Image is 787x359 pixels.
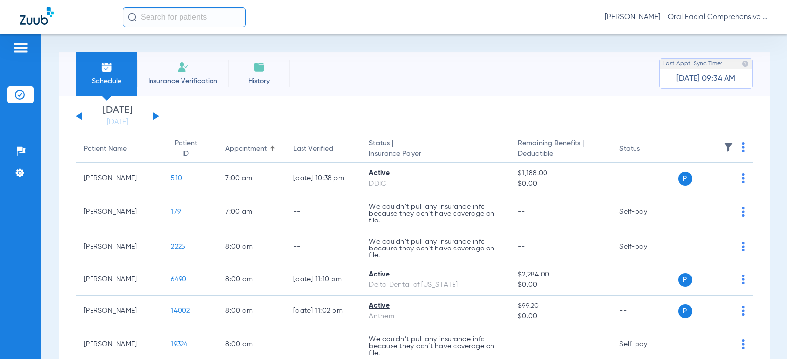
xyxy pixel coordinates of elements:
div: Active [369,168,502,179]
span: 510 [171,175,182,182]
td: -- [611,264,678,296]
span: -- [518,341,525,348]
td: [DATE] 11:02 PM [285,296,361,327]
div: DDIC [369,179,502,189]
div: Active [369,270,502,280]
img: group-dot-blue.svg [742,306,745,316]
td: [DATE] 10:38 PM [285,163,361,194]
td: [PERSON_NAME] [76,264,163,296]
img: Manual Insurance Verification [177,61,189,73]
input: Search for patients [123,7,246,27]
span: [PERSON_NAME] - Oral Facial Comprehensive Care [605,12,767,22]
td: Self-pay [611,229,678,264]
th: Status | [361,136,510,163]
img: group-dot-blue.svg [742,173,745,183]
div: Last Verified [293,144,333,154]
iframe: Chat Widget [738,312,787,359]
div: Patient ID [171,138,201,159]
img: filter.svg [724,142,733,152]
td: -- [285,194,361,229]
span: 179 [171,208,181,215]
span: $99.20 [518,301,604,311]
span: [DATE] 09:34 AM [676,74,735,83]
div: Last Verified [293,144,353,154]
img: Zuub Logo [20,7,54,25]
div: Appointment [225,144,267,154]
th: Status [611,136,678,163]
span: -- [518,243,525,250]
span: 6490 [171,276,186,283]
a: [DATE] [88,117,147,127]
div: Delta Dental of [US_STATE] [369,280,502,290]
div: Patient Name [84,144,155,154]
span: Insurance Verification [145,76,221,86]
td: [PERSON_NAME] [76,163,163,194]
img: group-dot-blue.svg [742,142,745,152]
img: group-dot-blue.svg [742,242,745,251]
span: P [678,172,692,186]
div: Patient Name [84,144,127,154]
span: P [678,273,692,287]
img: Search Icon [128,13,137,22]
span: 14002 [171,307,190,314]
img: History [253,61,265,73]
img: last sync help info [742,60,749,67]
div: Patient ID [171,138,210,159]
td: 7:00 AM [217,163,285,194]
div: Anthem [369,311,502,322]
td: 7:00 AM [217,194,285,229]
td: [PERSON_NAME] [76,296,163,327]
td: -- [611,296,678,327]
td: -- [285,229,361,264]
td: 8:00 AM [217,264,285,296]
span: $0.00 [518,179,604,189]
li: [DATE] [88,106,147,127]
td: [PERSON_NAME] [76,194,163,229]
img: group-dot-blue.svg [742,275,745,284]
span: $1,188.00 [518,168,604,179]
img: group-dot-blue.svg [742,207,745,217]
td: [PERSON_NAME] [76,229,163,264]
span: 2225 [171,243,185,250]
th: Remaining Benefits | [510,136,611,163]
span: Last Appt. Sync Time: [663,59,722,69]
p: We couldn’t pull any insurance info because they don’t have coverage on file. [369,203,502,224]
div: Appointment [225,144,277,154]
div: Active [369,301,502,311]
td: Self-pay [611,194,678,229]
span: $0.00 [518,311,604,322]
span: $2,284.00 [518,270,604,280]
span: History [236,76,282,86]
span: $0.00 [518,280,604,290]
span: Deductible [518,149,604,159]
span: P [678,304,692,318]
p: We couldn’t pull any insurance info because they don’t have coverage on file. [369,336,502,357]
img: hamburger-icon [13,42,29,54]
span: -- [518,208,525,215]
img: Schedule [101,61,113,73]
td: 8:00 AM [217,296,285,327]
span: Insurance Payer [369,149,502,159]
span: Schedule [83,76,130,86]
span: 19324 [171,341,188,348]
p: We couldn’t pull any insurance info because they don’t have coverage on file. [369,238,502,259]
td: 8:00 AM [217,229,285,264]
td: -- [611,163,678,194]
td: [DATE] 11:10 PM [285,264,361,296]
